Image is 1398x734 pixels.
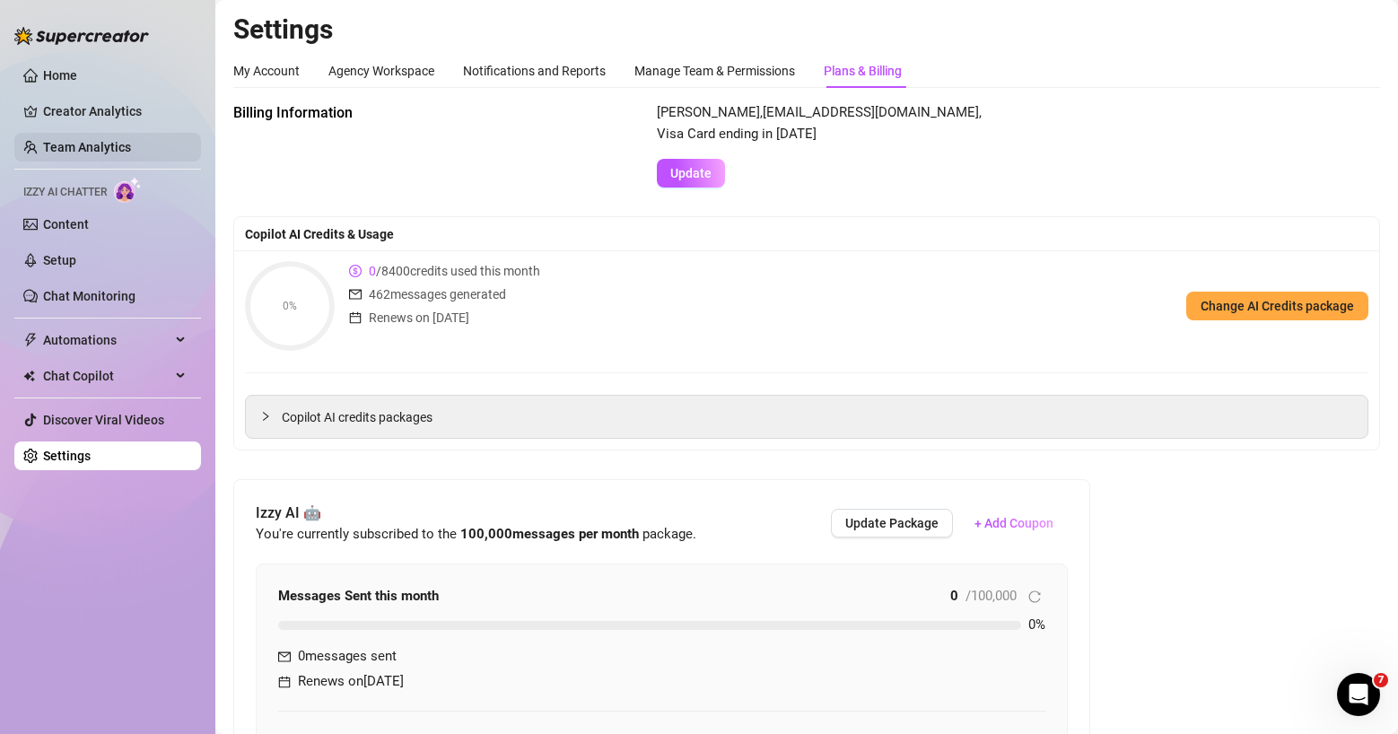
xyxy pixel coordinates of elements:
[657,159,725,188] button: Update
[43,217,89,232] a: Content
[43,253,76,267] a: Setup
[369,264,376,278] span: 0
[328,61,434,81] div: Agency Workspace
[245,301,335,311] span: 0%
[349,284,362,304] span: mail
[43,289,135,303] a: Chat Monitoring
[1201,299,1354,313] span: Change AI Credits package
[824,61,902,81] div: Plans & Billing
[657,102,982,144] span: [PERSON_NAME] , [EMAIL_ADDRESS][DOMAIN_NAME] , Visa Card ending in [DATE]
[298,671,404,693] span: Renews on [DATE]
[965,588,1017,604] span: / 100,000
[831,509,953,537] button: Update Package
[1374,673,1388,687] span: 7
[298,646,397,668] span: 0 messages sent
[23,333,38,347] span: thunderbolt
[43,413,164,427] a: Discover Viral Videos
[278,651,291,663] span: mail
[950,588,958,604] strong: 0
[463,61,606,81] div: Notifications and Reports
[282,407,1353,427] span: Copilot AI credits packages
[1028,616,1045,633] span: 0 %
[349,261,362,281] span: dollar-circle
[369,284,506,304] span: 462 messages generated
[369,308,469,328] span: Renews on [DATE]
[369,261,540,281] span: / 8400 credits used this month
[23,184,107,201] span: Izzy AI Chatter
[23,370,35,382] img: Chat Copilot
[43,140,131,154] a: Team Analytics
[278,676,291,688] span: calendar
[260,411,271,422] span: collapsed
[256,526,696,542] span: You're currently subscribed to the package.
[1028,590,1041,603] span: reload
[43,362,170,390] span: Chat Copilot
[634,61,795,81] div: Manage Team & Permissions
[460,526,639,542] strong: 100,000 messages per month
[233,61,300,81] div: My Account
[43,326,170,354] span: Automations
[670,166,712,180] span: Update
[233,102,535,124] span: Billing Information
[974,516,1053,530] span: + Add Coupon
[349,308,362,328] span: calendar
[960,509,1068,537] button: + Add Coupon
[278,588,439,604] strong: Messages Sent this month
[233,13,1380,47] h2: Settings
[14,27,149,45] img: logo-BBDzfeDw.svg
[845,516,939,530] span: Update Package
[43,68,77,83] a: Home
[114,177,142,203] img: AI Chatter
[256,502,696,524] span: Izzy AI 🤖
[43,449,91,463] a: Settings
[246,396,1367,438] div: Copilot AI credits packages
[245,224,1368,244] div: Copilot AI Credits & Usage
[1337,673,1380,716] iframe: Intercom live chat
[43,97,187,126] a: Creator Analytics
[1186,292,1368,320] button: Change AI Credits package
